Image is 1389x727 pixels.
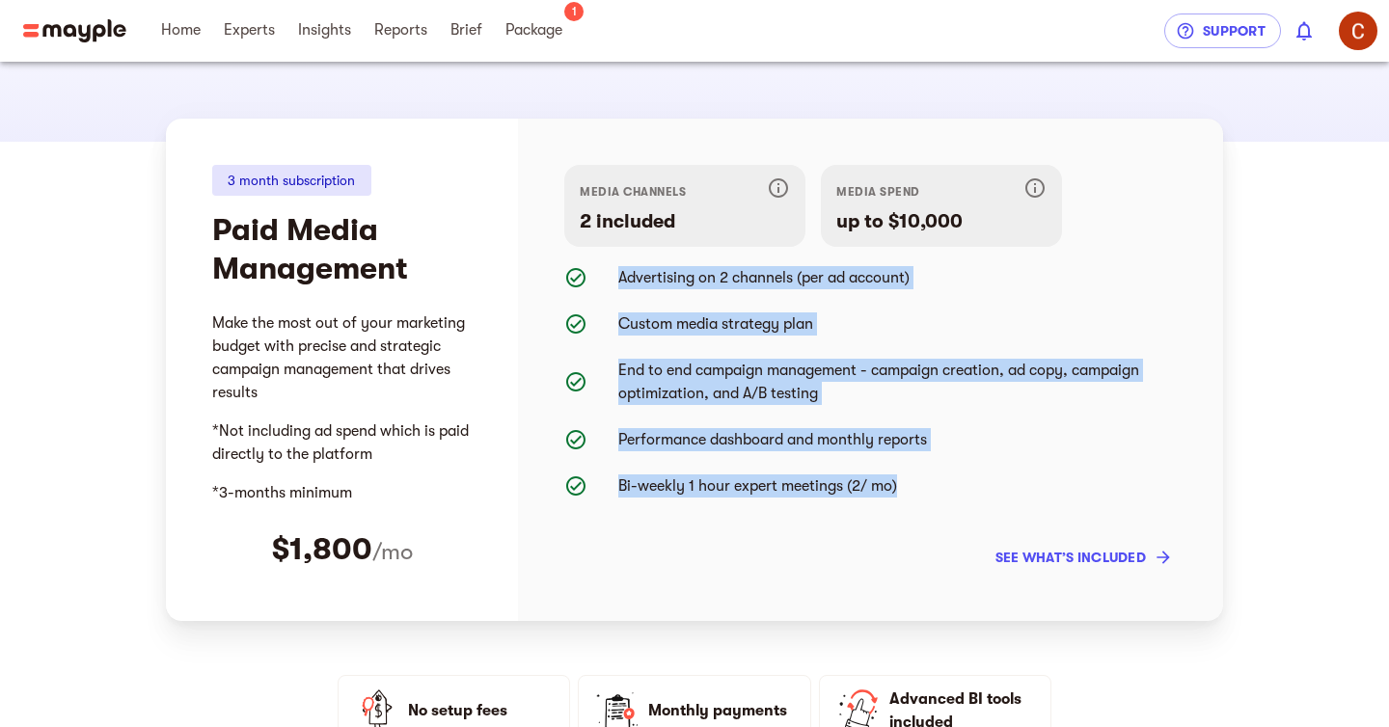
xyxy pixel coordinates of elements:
div: Bi-weekly 1 hour expert meetings (2/ mo) [564,474,618,498]
p: Custom media strategy plan [618,312,1177,336]
div: Custom media strategy plan [564,312,618,336]
span: Insights [298,18,351,41]
span: Package [505,18,562,41]
button: see what’s included [988,540,1177,575]
h5: /mo [372,536,413,567]
p: Bi-weekly 1 hour expert meetings (2/ mo) [618,474,1177,498]
span: Experts [224,18,275,41]
button: Support [1164,13,1281,48]
div: End to end campaign management - campaign creation, ad copy, campaign optimization, and A/B testing [564,370,618,393]
h4: Paid Media Management [212,211,472,288]
span: Home [161,18,201,41]
span: see what’s included [995,546,1169,569]
span: Monthly payments [648,699,794,722]
span: Support [1180,19,1266,42]
button: show 0 new notifications [1281,8,1327,54]
h4: $1,800 [272,530,372,569]
span: media channels [580,185,686,199]
p: Performance dashboard and monthly reports [618,428,1177,451]
span: 1 [564,2,584,21]
img: Main logo [23,19,126,42]
iframe: mayple-rich-text-viewer [212,304,472,512]
h6: up to $10,000 [836,209,1047,234]
p: Advertising on 2 channels (per ad account) [618,266,1177,289]
div: 2 included [580,209,790,236]
span: No setup fees [408,699,554,722]
p: End to end campaign management - campaign creation, ad copy, campaign optimization, and A/B testing [618,359,1177,405]
div: up to $10,000 [836,209,1047,236]
img: KdAqEMBdR5KHNaKGav9n [1339,12,1377,50]
span: Reports [374,18,427,41]
h6: 2 included [580,209,790,234]
span: Brief [450,18,482,41]
div: Budget that you can spend at media channels, your package price is always calculated based on act... [821,165,1062,247]
div: Advertising on 2 channels (per ad account) [564,266,618,289]
div: 3 month subscription [212,165,371,196]
div: Performance dashboard and monthly reports [564,428,618,451]
span: media spend [836,185,919,199]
